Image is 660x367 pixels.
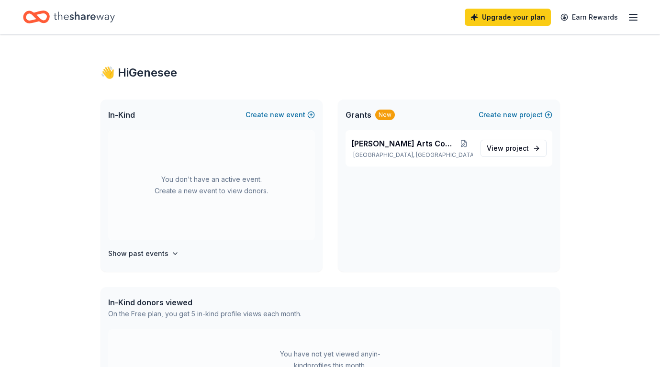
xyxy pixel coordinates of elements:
[108,248,168,259] h4: Show past events
[503,109,517,121] span: new
[479,109,552,121] button: Createnewproject
[108,248,179,259] button: Show past events
[481,140,547,157] a: View project
[108,109,135,121] span: In-Kind
[465,9,551,26] a: Upgrade your plan
[108,297,302,308] div: In-Kind donors viewed
[101,65,560,80] div: 👋 Hi Genesee
[270,109,284,121] span: new
[108,308,302,320] div: On the Free plan, you get 5 in-kind profile views each month.
[108,130,315,240] div: You don't have an active event. Create a new event to view donors.
[351,151,473,159] p: [GEOGRAPHIC_DATA], [GEOGRAPHIC_DATA]
[346,109,371,121] span: Grants
[23,6,115,28] a: Home
[375,110,395,120] div: New
[555,9,624,26] a: Earn Rewards
[487,143,529,154] span: View
[246,109,315,121] button: Createnewevent
[505,144,529,152] span: project
[351,138,455,149] span: [PERSON_NAME] Arts Council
